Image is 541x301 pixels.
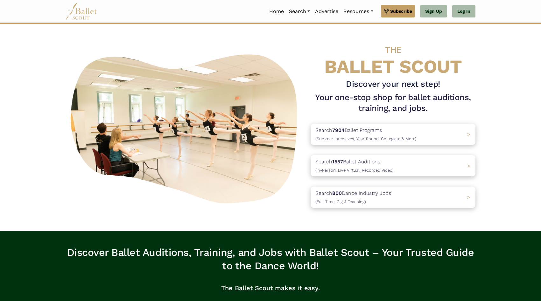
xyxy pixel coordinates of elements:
p: Search Ballet Programs [315,126,416,142]
span: > [467,194,470,200]
a: Sign Up [420,5,447,18]
h3: Discover Ballet Auditions, Training, and Jobs with Ballet Scout – Your Trusted Guide to the Dance... [66,246,475,272]
img: gem.svg [384,8,389,15]
h1: Your one-stop shop for ballet auditions, training, and jobs. [311,92,475,114]
a: Log In [452,5,475,18]
span: (Summer Intensives, Year-Round, Collegiate & More) [315,136,416,141]
p: The Ballet Scout makes it easy. [66,278,475,298]
b: 1557 [332,159,343,165]
span: (Full-Time, Gig & Teaching) [315,199,366,204]
span: (In-Person, Live Virtual, Recorded Video) [315,168,393,173]
h4: BALLET SCOUT [311,37,475,76]
span: > [467,131,470,137]
img: A group of ballerinas talking to each other in a ballet studio [66,47,306,207]
b: 800 [332,190,342,196]
a: Search1557Ballet Auditions(In-Person, Live Virtual, Recorded Video) > [311,155,475,176]
a: Resources [341,5,376,18]
a: Advertise [313,5,341,18]
p: Search Ballet Auditions [315,158,393,174]
a: Search800Dance Industry Jobs(Full-Time, Gig & Teaching) > [311,187,475,208]
h3: Discover your next step! [311,79,475,90]
p: Search Dance Industry Jobs [315,189,391,205]
a: Search [286,5,313,18]
b: 7904 [332,127,345,133]
span: Subscribe [390,8,412,15]
a: Search7904Ballet Programs(Summer Intensives, Year-Round, Collegiate & More)> [311,124,475,145]
span: THE [385,44,401,55]
span: > [467,163,470,169]
a: Subscribe [381,5,415,17]
a: Home [267,5,286,18]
